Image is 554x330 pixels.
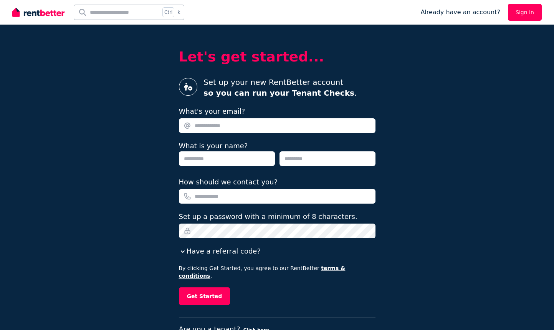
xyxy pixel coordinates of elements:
[203,77,357,98] p: Set up your new RentBetter account .
[12,7,64,18] img: RentBetter
[420,8,500,17] span: Already have an account?
[179,211,357,222] label: Set up a password with a minimum of 8 characters.
[179,142,248,150] label: What is your name?
[179,49,375,65] h2: Let's get started...
[179,177,278,187] label: How should we contact you?
[179,287,230,305] button: Get Started
[179,106,245,117] label: What's your email?
[179,246,261,257] button: Have a referral code?
[203,88,354,98] strong: so you can run your Tenant Checks
[179,264,375,280] p: By clicking Get Started, you agree to our RentBetter .
[177,9,180,15] span: k
[162,7,174,17] span: Ctrl
[508,4,542,21] a: Sign In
